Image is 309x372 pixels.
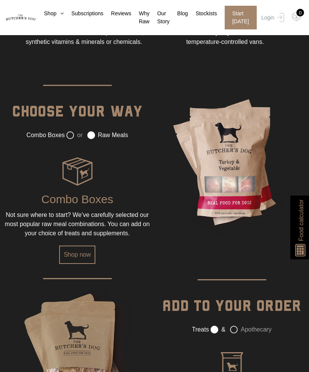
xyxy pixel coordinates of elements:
a: Why Raw [131,10,150,26]
label: Combo Boxes [26,131,65,140]
label: Apothecary [230,326,272,333]
a: Stockists [188,10,217,18]
span: Food calculator [296,199,306,241]
a: Shop [36,10,64,18]
div: 0 [296,9,304,16]
a: Blog [170,10,188,18]
a: Subscriptions [64,10,103,18]
a: Reviews [103,10,131,18]
div: Choose your way [12,100,143,131]
div: ADD TO YOUR ORDER [162,294,301,325]
a: Start [DATE] [217,6,259,29]
label: & [211,326,225,333]
img: TBD_Cart-Empty.png [292,11,301,21]
span: Start [DATE] [225,6,257,29]
div: Combo Boxes [41,187,113,210]
div: Not sure where to start? We’ve carefully selected our most popular raw meal combinations. You can... [1,210,154,238]
label: or [66,131,82,139]
a: Login [259,6,284,29]
label: Treats [192,325,209,334]
label: Raw Meals [87,131,128,139]
a: Shop now [59,246,95,264]
a: Our Story [150,10,170,26]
